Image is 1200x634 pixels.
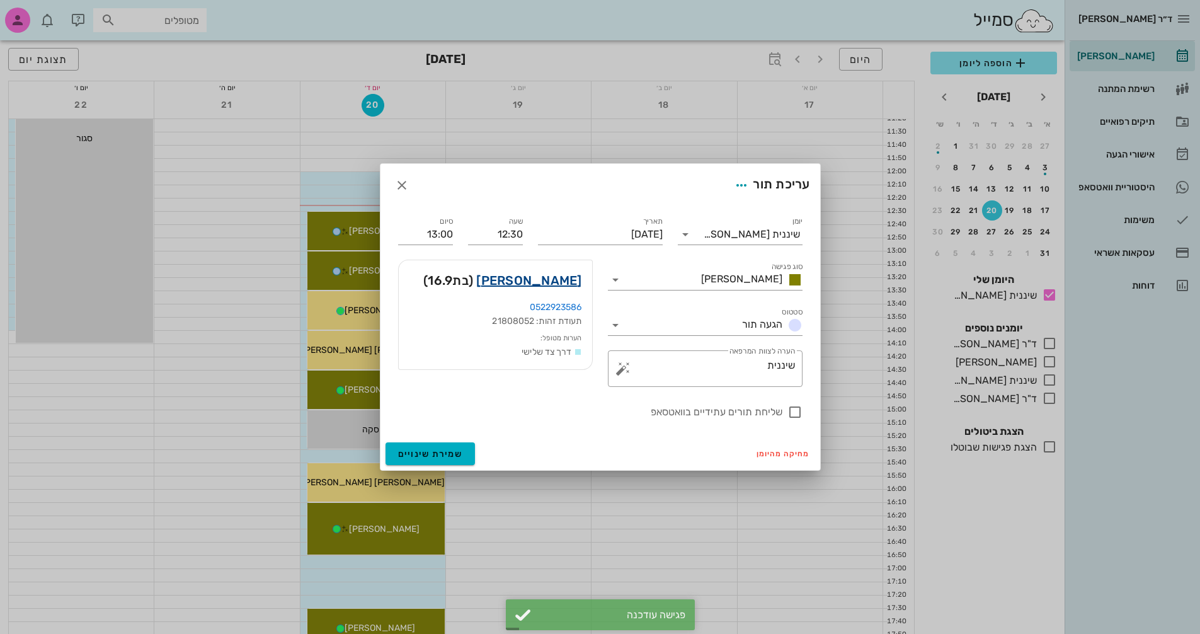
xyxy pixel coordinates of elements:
[386,442,476,465] button: שמירת שינויים
[792,217,803,226] label: יומן
[608,315,803,335] div: סטטוסהגעה תור
[540,334,581,342] small: הערות מטופל:
[771,262,803,272] label: סוג פגישה
[782,308,803,317] label: סטטוס
[537,609,685,621] div: פגישה עודכנה
[643,217,663,226] label: תאריך
[678,224,803,245] div: יומןשיננית [PERSON_NAME]
[729,347,794,356] label: הערה לצוות המרפאה
[428,273,452,288] span: 16.9
[440,217,453,226] label: סיום
[701,273,782,285] span: [PERSON_NAME]
[757,449,810,458] span: מחיקה מהיומן
[398,449,463,459] span: שמירת שינויים
[530,302,582,313] a: 0522923586
[704,229,800,240] div: שיננית [PERSON_NAME]
[508,217,523,226] label: שעה
[423,270,473,291] span: (בת )
[476,270,581,291] a: [PERSON_NAME]
[522,347,571,357] span: דרך צד שלישי
[730,174,809,197] div: עריכת תור
[608,270,803,290] div: סוג פגישה[PERSON_NAME]
[742,318,782,330] span: הגעה תור
[751,445,815,463] button: מחיקה מהיומן
[398,406,782,418] label: שליחת תורים עתידיים בוואטסאפ
[409,314,582,328] div: תעודת זהות: 21808052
